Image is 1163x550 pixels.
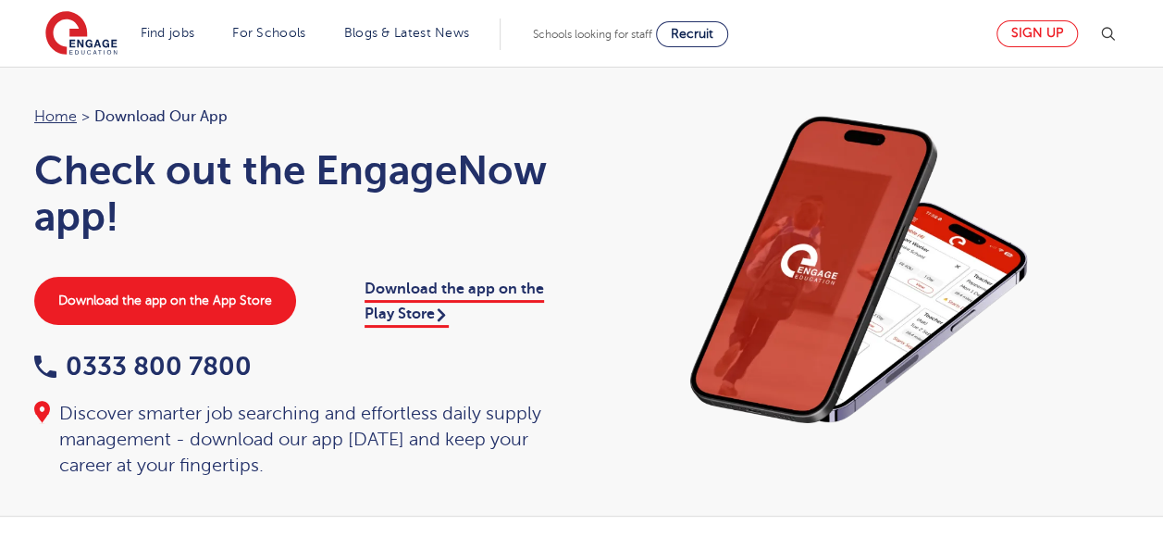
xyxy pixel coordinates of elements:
[34,277,296,325] a: Download the app on the App Store
[34,105,563,129] nav: breadcrumb
[996,20,1078,47] a: Sign up
[671,27,713,41] span: Recruit
[34,108,77,125] a: Home
[232,26,305,40] a: For Schools
[45,11,118,57] img: Engage Education
[34,147,563,240] h1: Check out the EngageNow app!
[533,28,652,41] span: Schools looking for staff
[141,26,195,40] a: Find jobs
[81,108,90,125] span: >
[365,281,544,327] a: Download the app on the Play Store
[656,21,728,47] a: Recruit
[34,401,563,479] div: Discover smarter job searching and effortless daily supply management - download our app [DATE] a...
[94,105,228,129] span: Download our app
[344,26,470,40] a: Blogs & Latest News
[34,352,252,381] a: 0333 800 7800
